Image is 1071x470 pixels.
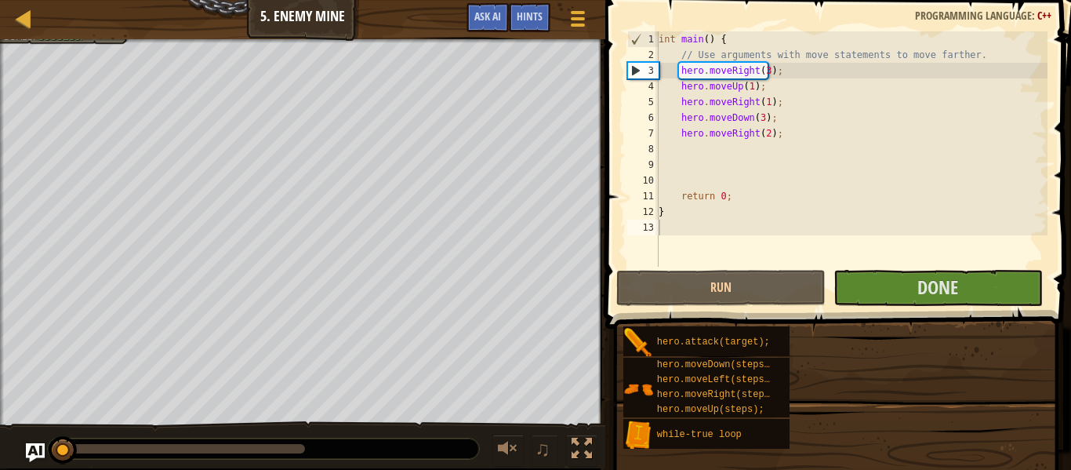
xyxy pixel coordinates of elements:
[492,435,524,467] button: Adjust volume
[558,3,597,40] button: Show game menu
[1037,8,1051,23] span: C++
[535,437,550,461] span: ♫
[627,141,659,157] div: 8
[915,8,1032,23] span: Programming language
[627,110,659,126] div: 6
[627,204,659,220] div: 12
[657,389,781,400] span: hero.moveRight(steps);
[623,374,653,404] img: portrait.png
[628,31,659,47] div: 1
[627,173,659,188] div: 10
[566,435,597,467] button: Toggle fullscreen
[467,3,509,32] button: Ask AI
[627,157,659,173] div: 9
[474,9,501,24] span: Ask AI
[627,78,659,94] div: 4
[627,94,659,110] div: 5
[628,63,659,78] div: 3
[26,443,45,462] button: Ask AI
[627,47,659,63] div: 2
[657,337,770,348] span: hero.attack(target);
[623,421,653,450] img: portrait.png
[1032,8,1037,23] span: :
[833,270,1043,306] button: Done
[627,220,659,235] div: 13
[627,188,659,204] div: 11
[657,374,775,385] span: hero.moveLeft(steps);
[657,359,775,370] span: hero.moveDown(steps);
[657,404,764,415] span: hero.moveUp(steps);
[627,126,659,141] div: 7
[616,270,826,306] button: Run
[657,429,742,440] span: while-true loop
[623,328,653,358] img: portrait.png
[517,9,543,24] span: Hints
[532,435,558,467] button: ♫
[917,275,958,300] span: Done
